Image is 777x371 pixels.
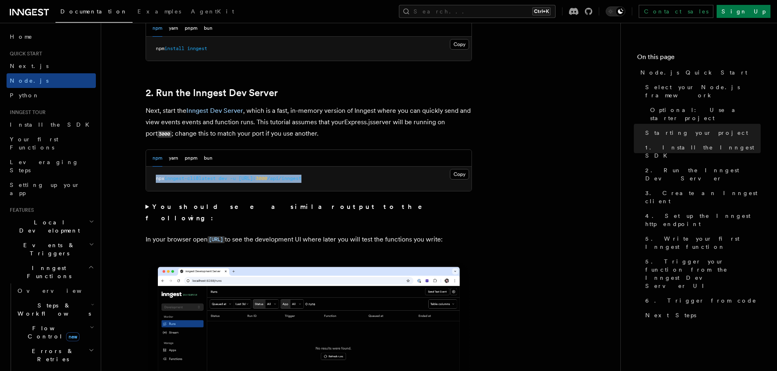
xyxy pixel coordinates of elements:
span: 5. Write your first Inngest function [645,235,761,251]
a: 6. Trigger from code [642,293,761,308]
a: Documentation [55,2,133,23]
span: install [164,46,184,51]
a: Node.js [7,73,96,88]
span: 5. Trigger your function from the Inngest Dev Server UI [645,257,761,290]
span: Next.js [10,63,49,69]
p: Next, start the , which is a fast, in-memory version of Inngest where you can quickly send and vi... [146,105,472,140]
button: npm [153,20,162,37]
span: Leveraging Steps [10,159,79,173]
span: 3. Create an Inngest client [645,189,761,205]
span: Starting your project [645,129,748,137]
span: Node.js [10,77,49,84]
span: 4. Set up the Inngest http endpoint [645,212,761,228]
span: inngest [187,46,207,51]
span: 1. Install the Inngest SDK [645,143,761,160]
a: 4. Set up the Inngest http endpoint [642,209,761,231]
a: 5. Trigger your function from the Inngest Dev Server UI [642,254,761,293]
span: Events & Triggers [7,241,89,257]
button: Steps & Workflows [14,298,96,321]
a: 1. Install the Inngest SDK [642,140,761,163]
span: npm [156,46,164,51]
span: inngest-cli@latest [164,176,216,181]
a: 2. Run the Inngest Dev Server [642,163,761,186]
span: Inngest Functions [7,264,88,280]
span: Optional: Use a starter project [650,106,761,122]
summary: You should see a similar output to the following: [146,201,472,224]
a: Inngest Dev Server [186,107,243,114]
a: Next Steps [642,308,761,323]
span: Install the SDK [10,121,94,128]
span: Your first Functions [10,136,58,151]
span: dev [219,176,227,181]
a: 2. Run the Inngest Dev Server [146,87,278,99]
button: pnpm [185,150,197,167]
a: Contact sales [639,5,713,18]
button: Toggle dark mode [606,7,625,16]
a: Optional: Use a starter project [647,103,761,125]
a: Examples [133,2,186,22]
span: [URL]: [239,176,256,181]
button: bun [204,150,213,167]
span: 6. Trigger from code [645,296,757,305]
span: Examples [137,8,181,15]
a: Overview [14,283,96,298]
span: Features [7,207,34,213]
button: Copy [450,39,469,50]
button: Inngest Functions [7,261,96,283]
button: yarn [169,20,178,37]
strong: You should see a similar output to the following: [146,203,434,222]
span: Errors & Retries [14,347,89,363]
button: Copy [450,169,469,180]
button: npm [153,150,162,167]
span: new [66,332,80,341]
a: Select your Node.js framework [642,80,761,103]
button: pnpm [185,20,197,37]
span: 2. Run the Inngest Dev Server [645,166,761,182]
span: Setting up your app [10,182,80,196]
a: Starting your project [642,125,761,140]
a: AgentKit [186,2,239,22]
span: /api/inngest [267,176,301,181]
span: Overview [18,288,102,294]
span: Documentation [60,8,128,15]
a: Leveraging Steps [7,155,96,178]
a: Next.js [7,59,96,73]
span: Flow Control [14,324,90,340]
span: -u [230,176,236,181]
span: Inngest tour [7,109,46,116]
span: Local Development [7,218,89,235]
a: [URL] [208,235,225,243]
p: In your browser open to see the development UI where later you will test the functions you write: [146,234,472,246]
span: AgentKit [191,8,234,15]
span: npx [156,176,164,181]
button: Events & Triggers [7,238,96,261]
button: yarn [169,150,178,167]
a: Python [7,88,96,103]
a: 5. Write your first Inngest function [642,231,761,254]
button: Flow Controlnew [14,321,96,344]
a: Install the SDK [7,117,96,132]
span: Python [10,92,40,99]
button: Search...Ctrl+K [399,5,556,18]
a: Your first Functions [7,132,96,155]
a: Node.js Quick Start [637,65,761,80]
span: Quick start [7,50,42,57]
span: Select your Node.js framework [645,83,761,99]
span: Home [10,33,33,41]
a: Sign Up [717,5,770,18]
a: Home [7,29,96,44]
button: Errors & Retries [14,344,96,367]
code: 3000 [157,131,172,138]
span: 3000 [256,176,267,181]
span: Node.js Quick Start [640,68,747,77]
button: bun [204,20,213,37]
a: 3. Create an Inngest client [642,186,761,209]
span: Next Steps [645,311,696,319]
button: Local Development [7,215,96,238]
kbd: Ctrl+K [532,7,551,15]
h4: On this page [637,52,761,65]
a: Setting up your app [7,178,96,200]
span: Steps & Workflows [14,301,91,318]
